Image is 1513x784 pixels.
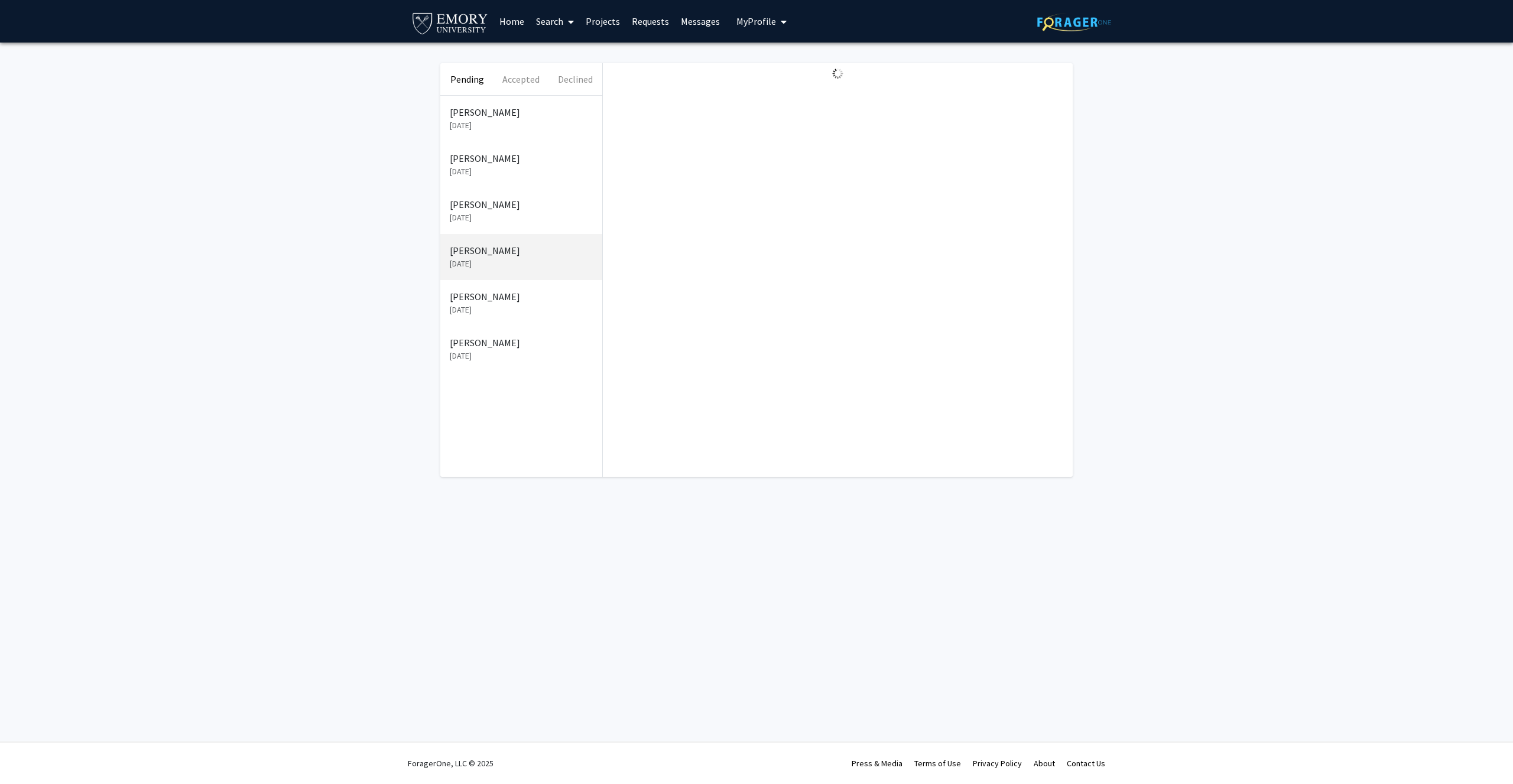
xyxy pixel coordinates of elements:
[548,63,602,95] button: Declined
[580,1,626,42] a: Projects
[530,1,580,42] a: Search
[450,289,593,304] p: [PERSON_NAME]
[440,63,494,95] button: Pending
[450,165,593,178] p: [DATE]
[450,151,593,165] p: [PERSON_NAME]
[450,304,593,316] p: [DATE]
[973,758,1022,769] a: Privacy Policy
[852,758,902,769] a: Press & Media
[626,1,675,42] a: Requests
[450,258,593,270] p: [DATE]
[450,350,593,362] p: [DATE]
[736,15,776,27] span: My Profile
[1037,13,1111,31] img: ForagerOne Logo
[450,197,593,212] p: [PERSON_NAME]
[411,9,489,36] img: Emory University Logo
[914,758,961,769] a: Terms of Use
[675,1,726,42] a: Messages
[494,63,548,95] button: Accepted
[9,731,50,775] iframe: Chat
[827,63,848,84] img: Loading
[493,1,530,42] a: Home
[450,243,593,258] p: [PERSON_NAME]
[450,119,593,132] p: [DATE]
[450,105,593,119] p: [PERSON_NAME]
[408,743,493,784] div: ForagerOne, LLC © 2025
[1067,758,1105,769] a: Contact Us
[450,336,593,350] p: [PERSON_NAME]
[1034,758,1055,769] a: About
[450,212,593,224] p: [DATE]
